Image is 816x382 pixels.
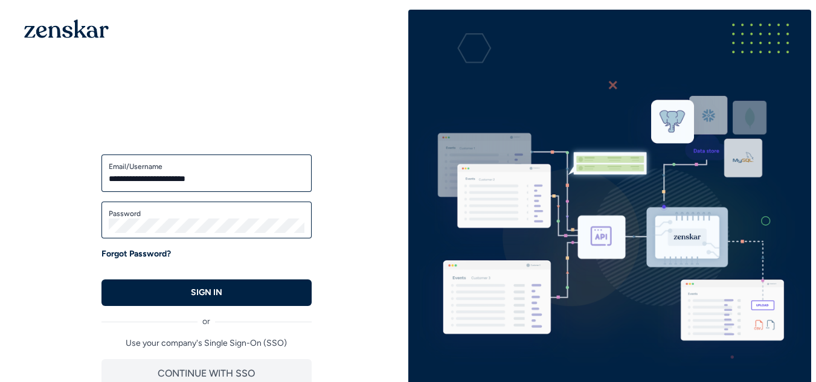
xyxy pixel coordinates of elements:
[24,19,109,38] img: 1OGAJ2xQqyY4LXKgY66KYq0eOWRCkrZdAb3gUhuVAqdWPZE9SRJmCz+oDMSn4zDLXe31Ii730ItAGKgCKgCCgCikA4Av8PJUP...
[191,287,222,299] p: SIGN IN
[109,162,304,171] label: Email/Username
[101,248,171,260] a: Forgot Password?
[109,209,304,218] label: Password
[101,337,312,349] p: Use your company's Single Sign-On (SSO)
[101,306,312,328] div: or
[101,279,312,306] button: SIGN IN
